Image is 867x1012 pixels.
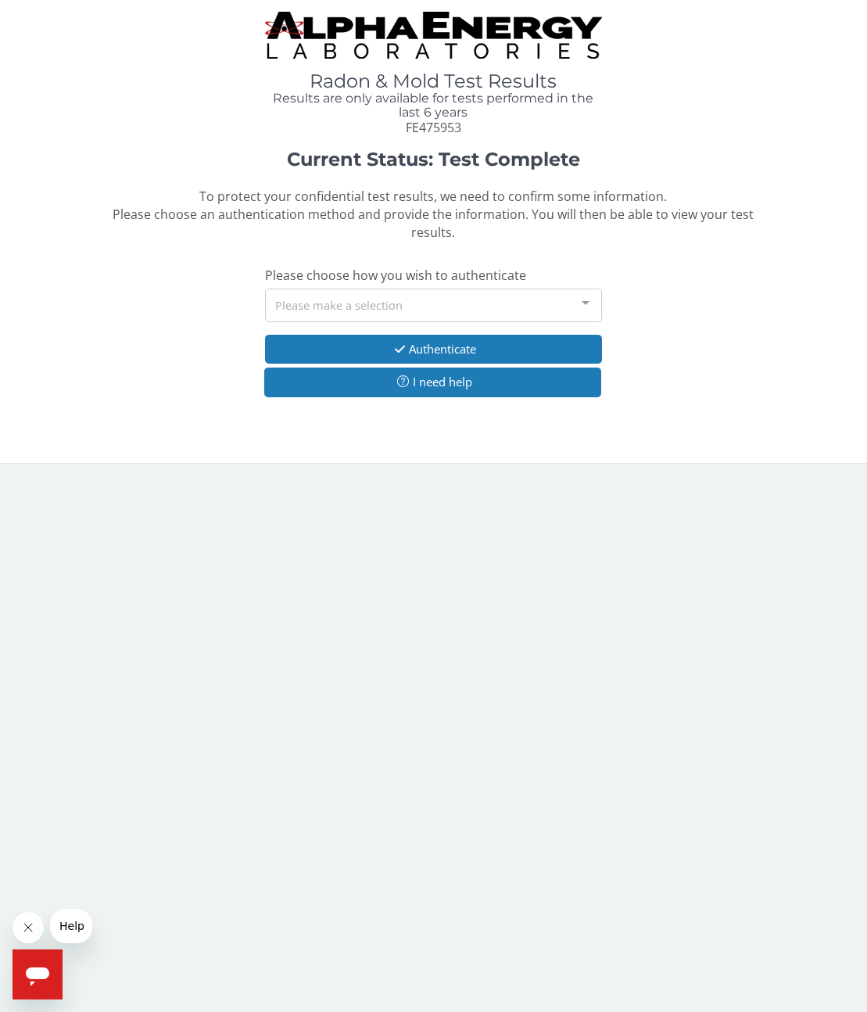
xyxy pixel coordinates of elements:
[13,912,44,943] iframe: Close message
[275,296,403,314] span: Please make a selection
[265,12,603,59] img: TightCrop.jpg
[13,949,63,999] iframe: Button to launch messaging window
[265,267,526,284] span: Please choose how you wish to authenticate
[406,119,461,136] span: FE475953
[265,335,603,364] button: Authenticate
[265,71,603,92] h1: Radon & Mold Test Results
[264,368,602,397] button: I need help
[265,92,603,119] h4: Results are only available for tests performed in the last 6 years
[50,909,92,943] iframe: Message from company
[287,148,580,170] strong: Current Status: Test Complete
[113,188,754,241] span: To protect your confidential test results, we need to confirm some information. Please choose an ...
